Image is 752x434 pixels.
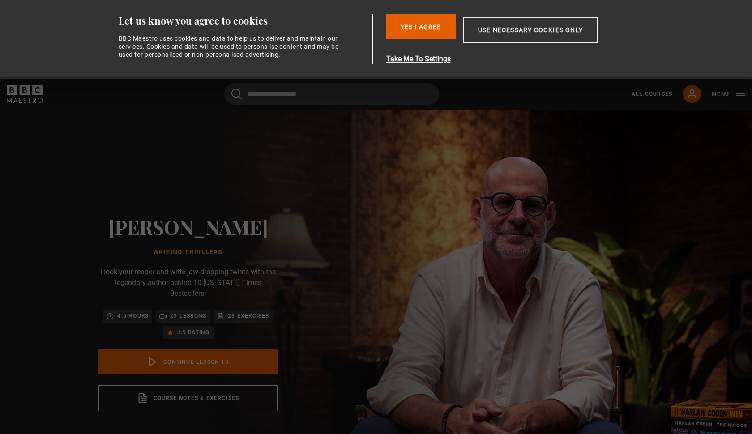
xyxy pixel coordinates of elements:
[463,17,598,43] button: Use necessary cookies only
[98,349,278,374] a: Continue lesson 13
[119,14,369,27] div: Let us know you agree to cookies
[231,89,242,100] button: Submit the search query
[119,34,344,59] div: BBC Maestro uses cookies and data to help us to deliver and maintain our services. Cookies and da...
[712,90,745,99] button: Toggle navigation
[170,311,206,320] p: 23 lessons
[98,385,278,411] a: Course notes & exercises
[98,215,278,238] h2: [PERSON_NAME]
[7,85,43,103] svg: BBC Maestro
[632,90,672,98] a: All Courses
[228,311,269,320] p: 23 exercises
[98,267,278,299] p: Hook your reader and write jaw-dropping twists with the legendary author behind 10 [US_STATE] Tim...
[224,83,439,105] input: Search
[386,14,456,39] button: Yes I Agree
[98,249,278,256] h1: Writing Thrillers
[177,328,210,337] p: 4.9 rating
[117,311,149,320] p: 4.5 hours
[386,54,641,64] button: Take Me To Settings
